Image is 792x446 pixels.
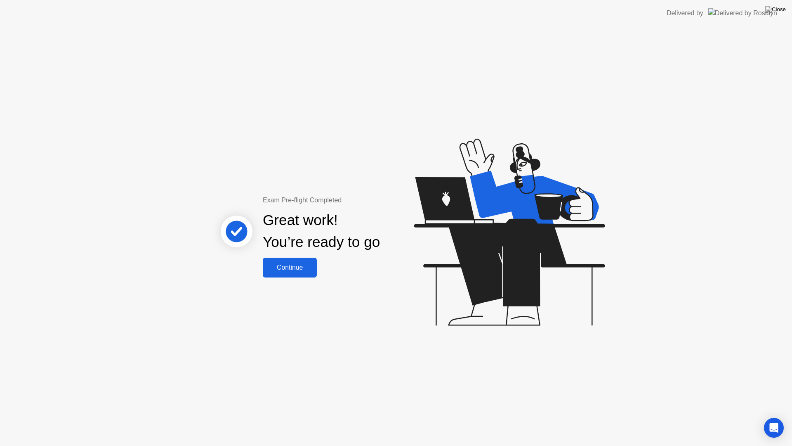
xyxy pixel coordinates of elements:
div: Open Intercom Messenger [764,418,784,438]
div: Delivered by [667,8,703,18]
img: Delivered by Rosalyn [708,8,777,18]
button: Continue [263,258,317,278]
img: Close [765,6,786,13]
div: Exam Pre-flight Completed [263,195,433,205]
div: Continue [265,264,314,271]
div: Great work! You’re ready to go [263,209,380,253]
